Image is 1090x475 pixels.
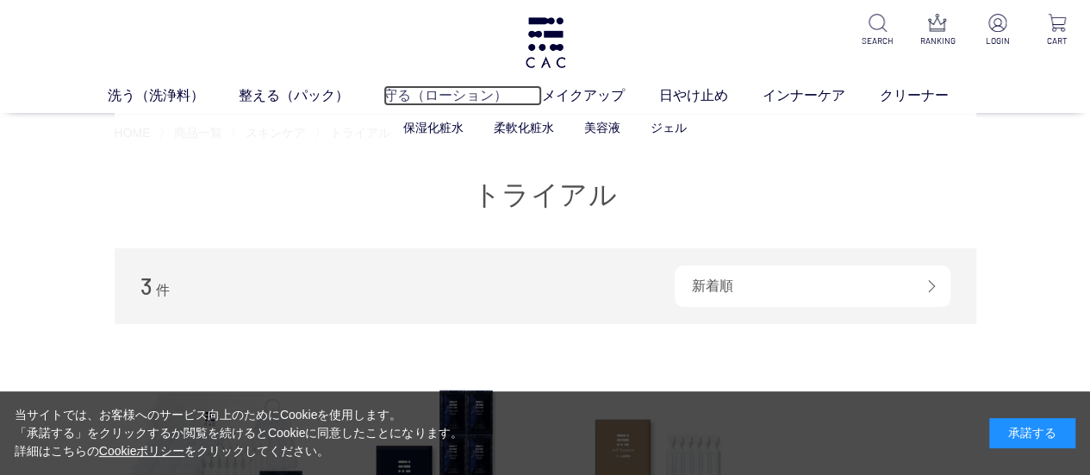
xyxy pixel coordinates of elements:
[156,283,170,297] span: 件
[115,177,976,214] h1: トライアル
[542,85,659,106] a: メイクアップ
[584,121,620,134] a: 美容液
[880,85,983,106] a: クリーナー
[918,14,956,47] a: RANKING
[1037,34,1076,47] p: CART
[989,418,1075,448] div: 承諾する
[675,266,950,307] div: 新着順
[659,85,763,106] a: 日やけ止め
[383,85,542,106] a: 守る（ローション）
[494,121,554,134] a: 柔軟化粧水
[403,121,464,134] a: 保湿化粧水
[108,85,239,106] a: 洗う（洗浄料）
[918,34,956,47] p: RANKING
[858,34,897,47] p: SEARCH
[763,85,880,106] a: インナーケア
[239,85,383,106] a: 整える（パック）
[523,17,568,68] img: logo
[140,272,153,299] span: 3
[99,444,185,458] a: Cookieポリシー
[15,406,463,460] div: 当サイトでは、お客様へのサービス向上のためにCookieを使用します。 「承諾する」をクリックするか閲覧を続けるとCookieに同意したことになります。 詳細はこちらの をクリックしてください。
[858,14,897,47] a: SEARCH
[651,121,687,134] a: ジェル
[978,34,1017,47] p: LOGIN
[1037,14,1076,47] a: CART
[978,14,1017,47] a: LOGIN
